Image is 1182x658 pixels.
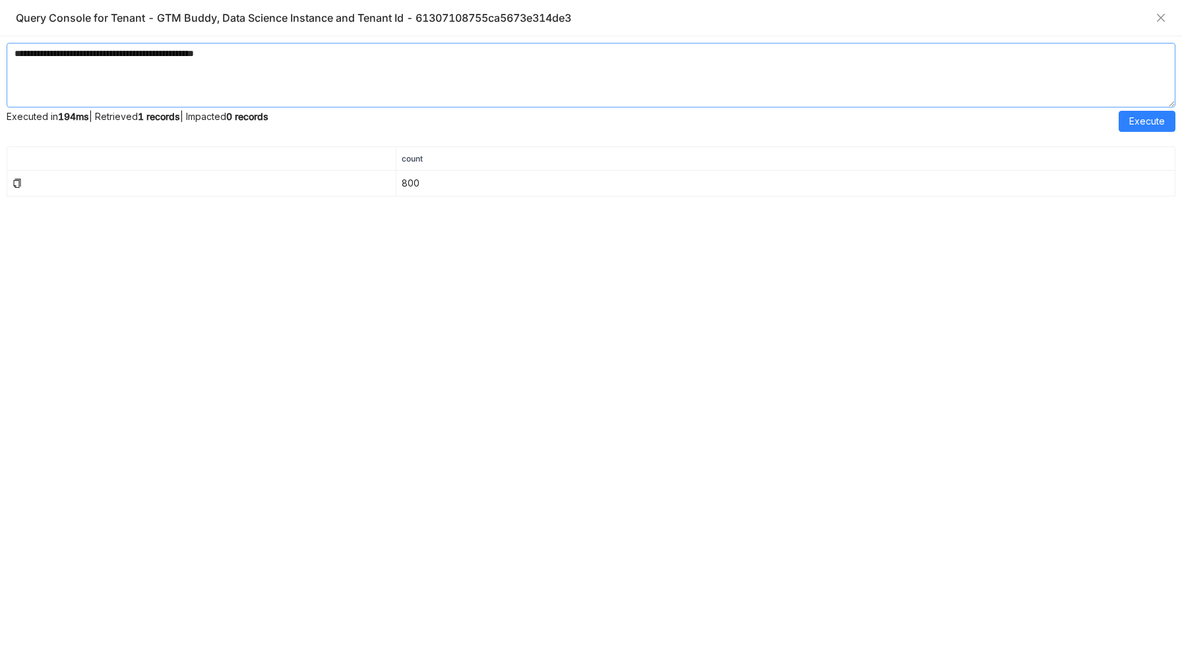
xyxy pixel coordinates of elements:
[16,11,1149,25] div: Query Console for Tenant - GTM Buddy, Data Science Instance and Tenant Id - 61307108755ca5673e314de3
[138,111,180,122] strong: 1 records
[1119,111,1175,132] button: Execute
[7,111,1119,132] div: Executed in | Retrieved | Impacted
[396,147,1175,171] th: count
[1129,114,1165,129] span: Execute
[1156,13,1166,23] button: Close
[58,111,89,122] strong: 194ms
[226,111,268,122] strong: 0 records
[396,171,1175,196] td: 800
